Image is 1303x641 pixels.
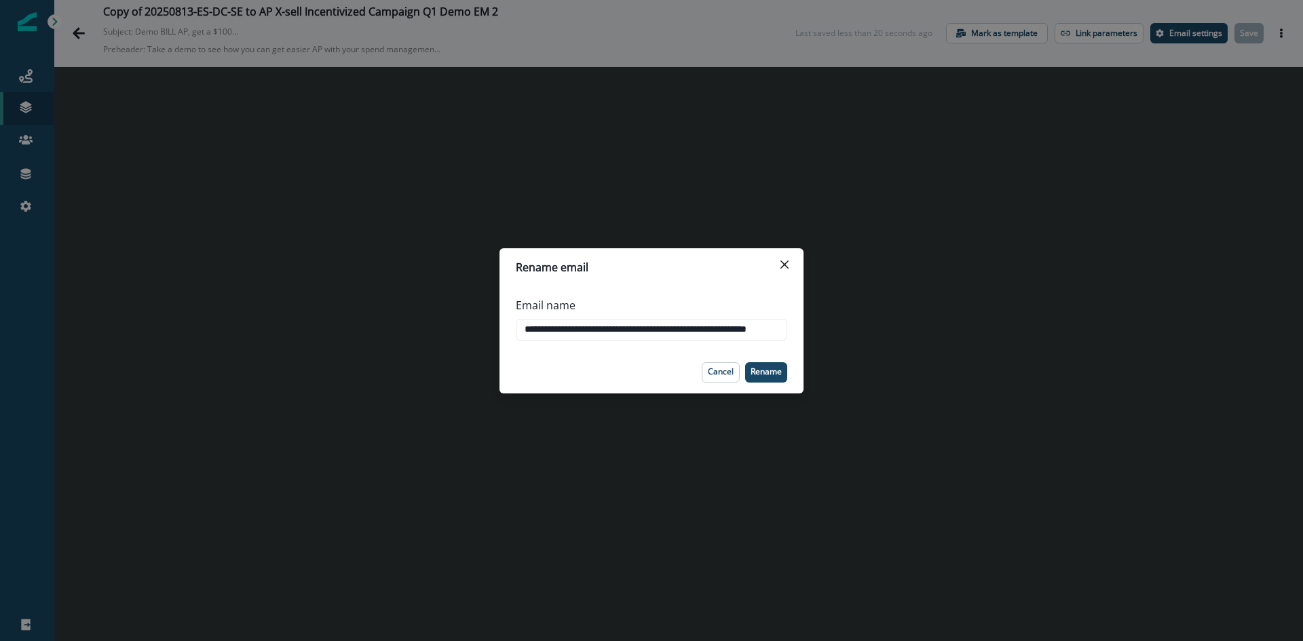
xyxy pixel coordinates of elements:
button: Close [774,254,795,275]
button: Cancel [702,362,740,383]
p: Rename [751,367,782,376]
p: Rename email [516,259,588,275]
p: Email name [516,297,575,313]
p: Cancel [708,367,734,376]
button: Rename [745,362,787,383]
